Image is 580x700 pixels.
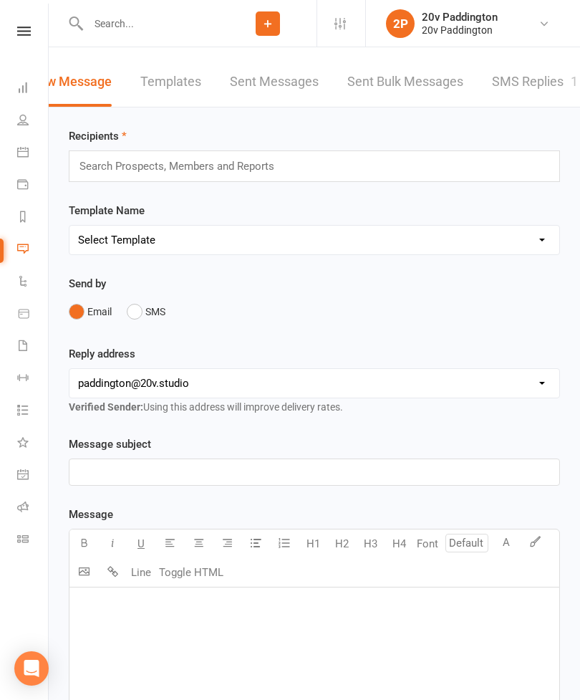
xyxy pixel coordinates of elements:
[17,138,49,170] a: Calendar
[17,105,49,138] a: People
[445,534,488,552] input: Default
[14,651,49,686] div: Open Intercom Messenger
[17,202,49,234] a: Reports
[69,506,113,523] label: Message
[140,57,201,107] a: Templates
[17,428,49,460] a: What's New
[347,57,463,107] a: Sent Bulk Messages
[78,157,289,176] input: Search Prospects, Members and Reports
[127,529,155,558] button: U
[422,24,498,37] div: 20v Paddington
[69,401,143,413] strong: Verified Sender:
[17,524,49,557] a: Class kiosk mode
[571,74,578,89] div: 1
[69,401,343,413] span: Using this address will improve delivery rates.
[413,529,442,558] button: Font
[69,436,151,453] label: Message subject
[137,537,145,550] span: U
[69,275,106,292] label: Send by
[230,57,319,107] a: Sent Messages
[17,460,49,492] a: General attendance kiosk mode
[492,57,578,107] a: SMS Replies1
[69,345,135,363] label: Reply address
[386,9,415,38] div: 2P
[299,529,327,558] button: H1
[385,529,413,558] button: H4
[17,492,49,524] a: Roll call kiosk mode
[327,529,356,558] button: H2
[17,299,49,331] a: Product Sales
[127,298,165,325] button: SMS
[422,11,498,24] div: 20v Paddington
[17,73,49,105] a: Dashboard
[30,57,112,107] a: New Message
[492,529,521,558] button: A
[84,14,219,34] input: Search...
[17,170,49,202] a: Payments
[127,558,155,587] button: Line
[69,128,127,145] label: Recipients
[356,529,385,558] button: H3
[69,202,145,219] label: Template Name
[69,298,112,325] button: Email
[155,558,227,587] button: Toggle HTML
